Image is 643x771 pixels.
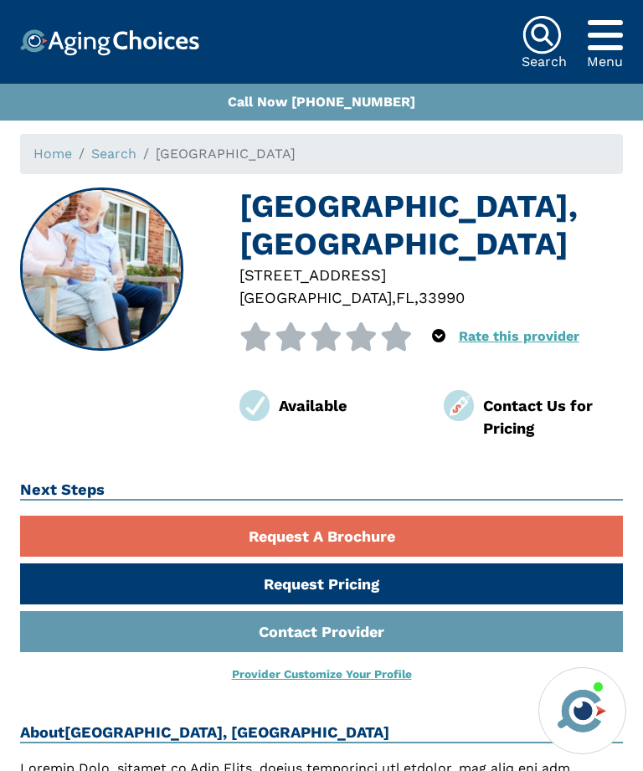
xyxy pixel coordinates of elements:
a: Rate this provider [459,328,579,344]
a: Provider Customize Your Profile [232,667,412,681]
img: avatar [553,682,610,739]
a: Call Now [PHONE_NUMBER] [228,94,415,110]
a: Search [91,146,136,162]
div: Popover trigger [587,15,623,55]
div: Search [522,55,567,69]
nav: breadcrumb [20,134,623,174]
img: Choice! [20,29,199,56]
a: Home [33,146,72,162]
div: Menu [587,55,623,69]
h2: Next Steps [20,481,623,501]
div: Available [279,394,419,417]
span: FL [396,289,414,306]
img: search-icon.svg [522,15,562,55]
span: [GEOGRAPHIC_DATA] [156,146,296,162]
div: Popover trigger [432,322,445,351]
img: Coconut Cove, Cape Coral FL [22,189,183,350]
span: , [392,289,396,306]
div: 33990 [419,286,465,309]
span: , [414,289,419,306]
div: [STREET_ADDRESS] [239,264,623,286]
h2: About [GEOGRAPHIC_DATA], [GEOGRAPHIC_DATA] [20,723,623,743]
h1: [GEOGRAPHIC_DATA], [GEOGRAPHIC_DATA] [239,188,623,264]
span: [GEOGRAPHIC_DATA] [239,289,392,306]
a: Request Pricing [20,563,623,604]
div: Contact Us for Pricing [483,394,623,440]
a: Contact Provider [20,611,623,652]
a: Request A Brochure [20,516,623,557]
